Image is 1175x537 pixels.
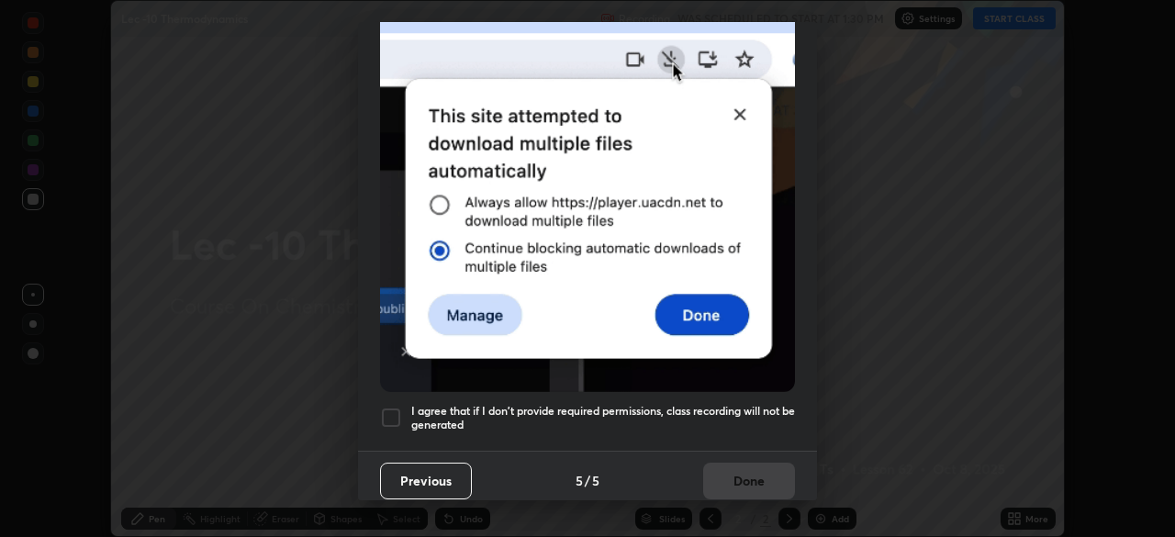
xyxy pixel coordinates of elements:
[585,471,590,490] h4: /
[380,463,472,499] button: Previous
[592,471,599,490] h4: 5
[576,471,583,490] h4: 5
[411,404,795,432] h5: I agree that if I don't provide required permissions, class recording will not be generated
